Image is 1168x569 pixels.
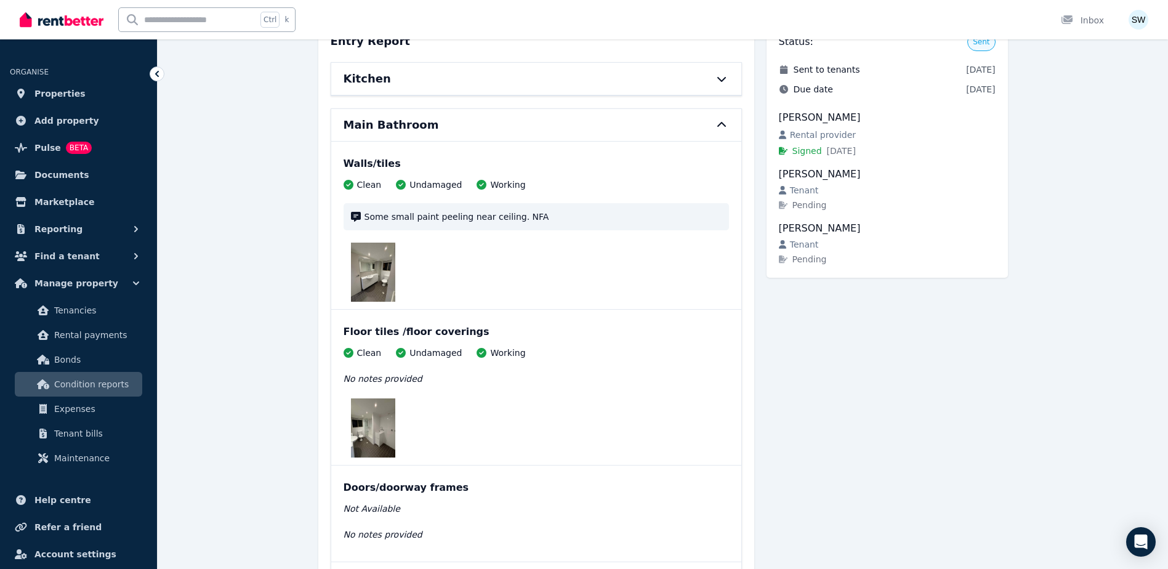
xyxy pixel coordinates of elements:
[344,70,391,87] h6: Kitchen
[966,83,995,95] span: [DATE]
[344,374,422,384] span: No notes provided
[344,502,400,515] span: Not Available
[10,68,49,76] span: ORGANISE
[10,190,147,214] a: Marketplace
[10,217,147,241] button: Reporting
[779,110,996,125] div: [PERSON_NAME]
[10,108,147,133] a: Add property
[351,398,395,458] img: 3c6cca23-0b6e-4088-abed-8ed291fb189d.jpg
[792,253,827,265] span: Pending
[344,530,422,539] span: No notes provided
[15,446,142,470] a: Maintenance
[790,238,819,251] span: Tenant
[34,249,100,264] span: Find a tenant
[34,520,102,535] span: Refer a friend
[15,323,142,347] a: Rental payments
[10,542,147,567] a: Account settings
[20,10,103,29] img: RentBetter
[779,221,996,236] div: [PERSON_NAME]
[973,37,989,47] span: Sent
[364,211,722,223] span: Some small paint peeling near ceiling. NFA
[15,298,142,323] a: Tenancies
[15,421,142,446] a: Tenant bills
[34,547,116,562] span: Account settings
[344,480,729,495] div: Doors/doorway frames
[54,303,137,318] span: Tenancies
[794,83,833,95] span: Due date
[284,15,289,25] span: k
[966,63,995,76] span: [DATE]
[34,167,89,182] span: Documents
[10,81,147,106] a: Properties
[54,451,137,466] span: Maintenance
[10,515,147,539] a: Refer a friend
[779,34,813,49] h3: Status:
[409,179,462,191] span: Undamaged
[490,347,525,359] span: Working
[790,129,856,141] span: Rental provider
[34,86,86,101] span: Properties
[351,243,395,302] img: 86ec8f97-1d9b-4907-ac6e-ed1e9a5c6b7b.jpg
[34,493,91,507] span: Help centre
[357,347,382,359] span: Clean
[10,488,147,512] a: Help centre
[15,372,142,397] a: Condition reports
[490,179,525,191] span: Working
[409,347,462,359] span: Undamaged
[260,12,280,28] span: Ctrl
[331,33,410,50] h3: Entry Report
[66,142,92,154] span: BETA
[827,145,856,157] span: [DATE]
[792,145,822,157] span: Signed
[357,179,382,191] span: Clean
[10,244,147,268] button: Find a tenant
[34,140,61,155] span: Pulse
[34,195,94,209] span: Marketplace
[54,402,137,416] span: Expenses
[34,276,118,291] span: Manage property
[34,113,99,128] span: Add property
[10,271,147,296] button: Manage property
[790,184,819,196] span: Tenant
[344,156,729,171] div: Walls/tiles
[10,163,147,187] a: Documents
[344,116,439,134] h6: Main Bathroom
[792,199,827,211] span: Pending
[1129,10,1148,30] img: Sam Watson
[54,352,137,367] span: Bonds
[1061,14,1104,26] div: Inbox
[34,222,83,236] span: Reporting
[10,135,147,160] a: PulseBETA
[779,167,996,182] div: [PERSON_NAME]
[344,325,729,339] div: Floor tiles /floor coverings
[15,397,142,421] a: Expenses
[54,426,137,441] span: Tenant bills
[54,377,137,392] span: Condition reports
[1126,527,1156,557] div: Open Intercom Messenger
[54,328,137,342] span: Rental payments
[794,63,860,76] span: Sent to tenants
[15,347,142,372] a: Bonds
